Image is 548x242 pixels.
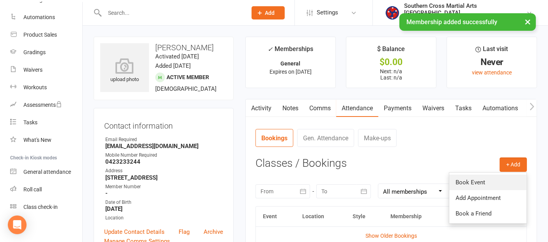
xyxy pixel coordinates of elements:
[105,183,223,191] div: Member Number
[365,233,417,239] a: Show Older Bookings
[417,99,450,117] a: Waivers
[10,61,82,79] a: Waivers
[246,99,277,117] a: Activity
[268,46,273,53] i: ✓
[23,204,58,210] div: Class check-in
[155,53,199,60] time: Activated [DATE]
[105,143,223,150] strong: [EMAIL_ADDRESS][DOMAIN_NAME]
[304,99,336,117] a: Comms
[155,62,191,69] time: Added [DATE]
[270,69,312,75] span: Expires on [DATE]
[105,152,223,159] div: Mobile Number Required
[104,118,223,130] h3: Contact information
[10,181,82,198] a: Roll call
[23,49,46,55] div: Gradings
[255,129,293,147] a: Bookings
[378,44,405,58] div: $ Balance
[317,4,338,21] span: Settings
[256,207,295,226] th: Event
[476,44,508,58] div: Last visit
[23,186,42,193] div: Roll call
[449,175,527,190] a: Book Event
[10,79,82,96] a: Workouts
[358,129,397,147] a: Make-ups
[105,174,223,181] strong: [STREET_ADDRESS]
[23,169,71,175] div: General attendance
[449,190,527,206] a: Add Appointment
[399,13,536,31] div: Membership added successfully
[295,207,346,226] th: Location
[105,205,223,212] strong: [DATE]
[477,99,523,117] a: Automations
[102,7,241,18] input: Search...
[280,60,300,67] strong: General
[105,199,223,206] div: Date of Birth
[378,99,417,117] a: Payments
[336,99,378,117] a: Attendance
[10,96,82,114] a: Assessments
[23,67,43,73] div: Waivers
[268,44,313,58] div: Memberships
[23,137,51,143] div: What's New
[472,69,512,76] a: view attendance
[100,43,227,52] h3: [PERSON_NAME]
[383,207,447,226] th: Membership
[252,6,285,19] button: Add
[10,44,82,61] a: Gradings
[23,119,37,125] div: Tasks
[346,207,383,226] th: Style
[10,114,82,131] a: Tasks
[105,167,223,175] div: Address
[100,58,149,84] div: upload photo
[404,2,526,16] div: Southern Cross Martial Arts [GEOGRAPHIC_DATA]
[104,227,165,237] a: Update Contact Details
[204,227,223,237] a: Archive
[521,13,535,30] button: ×
[23,32,57,38] div: Product Sales
[500,157,527,171] button: + Add
[255,157,527,170] h3: Classes / Bookings
[353,58,429,66] div: $0.00
[297,129,354,147] a: Gen. Attendance
[447,207,507,226] th: Attendance
[449,206,527,221] a: Book a Friend
[10,9,82,26] a: Automations
[23,84,47,90] div: Workouts
[105,136,223,143] div: Email Required
[23,102,62,108] div: Assessments
[10,163,82,181] a: General attendance kiosk mode
[179,227,190,237] a: Flag
[10,198,82,216] a: Class kiosk mode
[277,99,304,117] a: Notes
[265,10,275,16] span: Add
[155,85,216,92] span: [DEMOGRAPHIC_DATA]
[10,26,82,44] a: Product Sales
[450,99,477,117] a: Tasks
[385,5,400,21] img: thumb_image1620786302.png
[10,131,82,149] a: What's New
[8,216,27,234] div: Open Intercom Messenger
[105,214,223,222] div: Location
[105,190,223,197] strong: -
[105,158,223,165] strong: 0423233244
[167,74,209,80] span: Active member
[353,68,429,81] p: Next: n/a Last: n/a
[454,58,530,66] div: Never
